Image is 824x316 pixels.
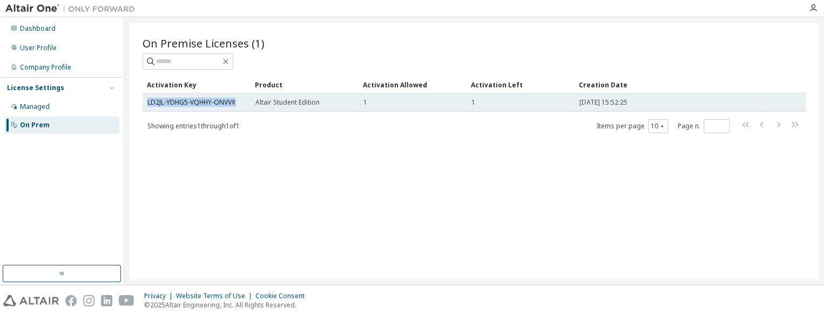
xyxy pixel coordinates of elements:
span: Altair Student Edition [255,98,320,107]
span: [DATE] 15:52:25 [579,98,627,107]
button: 10 [651,122,665,130]
div: Creation Date [579,76,758,93]
a: LD2JL-YDHG5-VQHHY-ONVVX [147,98,235,107]
span: Page n. [678,119,730,133]
div: Activation Left [471,76,570,93]
img: altair_logo.svg [3,295,59,306]
div: License Settings [7,84,64,92]
div: On Prem [20,121,50,129]
img: youtube.svg [119,295,134,306]
div: Dashboard [20,24,56,33]
img: facebook.svg [65,295,77,306]
div: Cookie Consent [255,292,311,300]
span: 1 [363,98,367,107]
div: Company Profile [20,63,71,72]
span: Showing entries 1 through 1 of 1 [147,121,240,130]
span: On Premise Licenses (1) [143,36,265,51]
div: Activation Key [147,76,246,93]
img: linkedin.svg [101,295,112,306]
div: Website Terms of Use [176,292,255,300]
img: instagram.svg [83,295,94,306]
img: Altair One [5,3,140,14]
div: Activation Allowed [363,76,462,93]
div: Managed [20,102,50,111]
div: Product [255,76,354,93]
span: 1 [471,98,475,107]
div: User Profile [20,44,57,52]
div: Privacy [144,292,176,300]
span: Items per page [597,119,668,133]
p: © 2025 Altair Engineering, Inc. All Rights Reserved. [144,300,311,310]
